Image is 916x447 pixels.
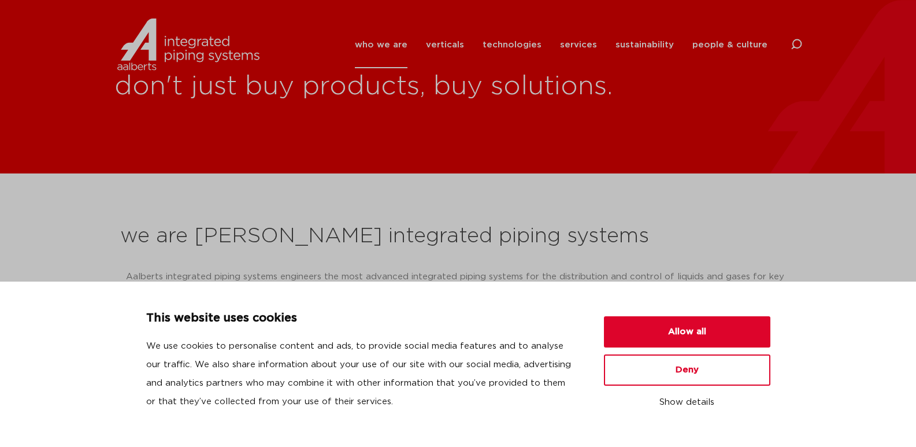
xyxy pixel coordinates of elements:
p: This website uses cookies [146,309,576,328]
nav: Menu [355,21,767,68]
a: sustainability [615,21,674,68]
a: who we are [355,21,407,68]
a: verticals [426,21,464,68]
p: We use cookies to personalise content and ads, to provide social media features and to analyse ou... [146,337,576,411]
button: Deny [604,354,770,386]
p: Aalberts integrated piping systems engineers the most advanced integrated piping systems for the ... [126,268,791,323]
button: Show details [604,393,770,412]
a: technologies [483,21,542,68]
a: services [560,21,597,68]
button: Allow all [604,316,770,348]
h2: we are [PERSON_NAME] integrated piping systems [120,223,796,250]
a: people & culture [692,21,767,68]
